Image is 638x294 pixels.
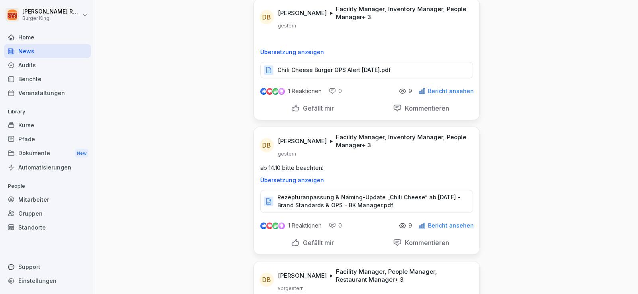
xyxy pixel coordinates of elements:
p: ab 14.10 bitte beachten! [260,164,473,172]
img: celebrate [272,222,279,229]
p: gestern [278,23,296,29]
a: Audits [4,58,91,72]
a: Kurse [4,118,91,132]
p: Gefällt mir [300,239,334,247]
p: Übersetzung anzeigen [260,49,473,55]
a: Automatisierungen [4,160,91,174]
p: Burger King [22,16,80,21]
p: 9 [408,88,412,94]
p: Übersetzung anzeigen [260,177,473,183]
p: [PERSON_NAME] [278,9,327,17]
p: Gefällt mir [300,104,334,112]
a: Berichte [4,72,91,86]
div: DB [259,10,274,24]
p: 1 Reaktionen [288,222,322,229]
a: Standorte [4,220,91,234]
p: Library [4,105,91,118]
p: Chili Cheese Burger OPS Alert [DATE].pdf [277,66,391,74]
p: Facility Manager, Inventory Manager, People Manager + 3 [336,133,470,149]
a: News [4,44,91,58]
a: Pfade [4,132,91,146]
a: Rezepturanpassung & Naming-Update „Chili Cheese“ ab [DATE] - Brand Standards & OPS - BK Manager.pdf [260,200,473,208]
img: inspiring [278,88,285,95]
a: DokumenteNew [4,146,91,161]
p: 9 [408,222,412,229]
p: [PERSON_NAME] [278,137,327,145]
p: Rezepturanpassung & Naming-Update „Chili Cheese“ ab [DATE] - Brand Standards & OPS - BK Manager.pdf [277,193,465,209]
p: Kommentieren [402,239,449,247]
p: [PERSON_NAME] [278,272,327,280]
a: Chili Cheese Burger OPS Alert [DATE].pdf [260,68,473,76]
div: DB [259,273,274,287]
p: Bericht ansehen [428,222,474,229]
p: People [4,180,91,193]
div: Support [4,260,91,274]
p: Bericht ansehen [428,88,474,94]
a: Home [4,30,91,44]
div: New [75,149,88,158]
a: Veranstaltungen [4,86,91,100]
img: like [261,88,267,94]
p: 1 Reaktionen [288,88,322,94]
div: DB [259,138,274,152]
p: vorgestern [278,285,304,292]
img: celebrate [272,88,279,95]
img: inspiring [278,222,285,229]
p: Kommentieren [402,104,449,112]
div: 0 [329,222,342,230]
p: Facility Manager, People Manager, Restaurant Manager + 3 [336,268,470,284]
img: love [267,223,273,229]
a: Mitarbeiter [4,193,91,206]
div: Dokumente [4,146,91,161]
img: love [267,88,273,94]
a: Einstellungen [4,274,91,288]
div: 0 [329,87,342,95]
p: [PERSON_NAME] Rohrich [22,8,80,15]
p: gestern [278,151,296,157]
img: like [261,222,267,229]
p: Facility Manager, Inventory Manager, People Manager + 3 [336,5,470,21]
a: Gruppen [4,206,91,220]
